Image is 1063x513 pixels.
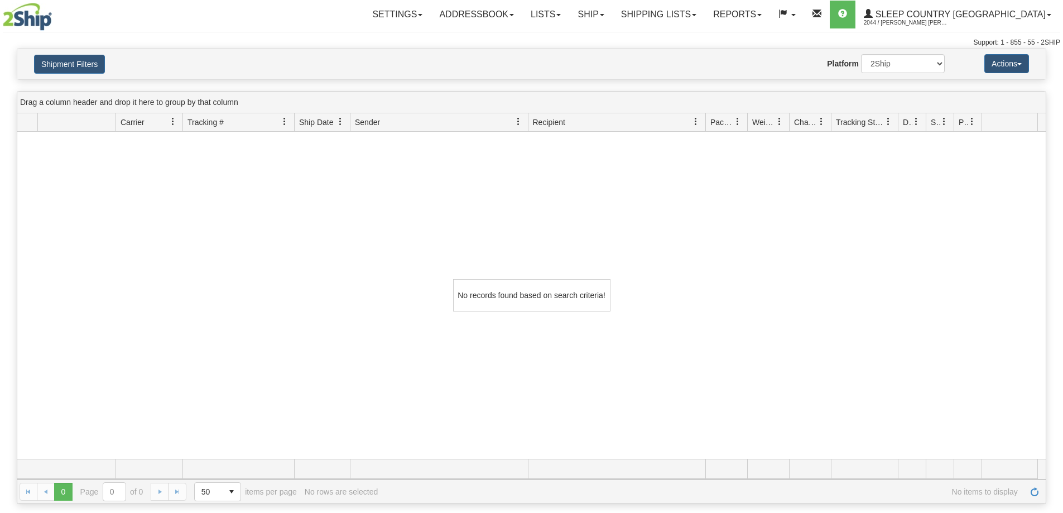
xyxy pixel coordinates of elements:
span: Delivery Status [903,117,912,128]
a: Tracking # filter column settings [275,112,294,131]
span: items per page [194,482,297,501]
button: Actions [984,54,1029,73]
img: logo2044.jpg [3,3,52,31]
span: Sleep Country [GEOGRAPHIC_DATA] [873,9,1046,19]
a: Sender filter column settings [509,112,528,131]
span: Packages [710,117,734,128]
a: Shipment Issues filter column settings [935,112,954,131]
span: Tracking # [187,117,224,128]
label: Platform [827,58,859,69]
span: 50 [201,486,216,497]
a: Shipping lists [613,1,705,28]
a: Tracking Status filter column settings [879,112,898,131]
span: Page sizes drop down [194,482,241,501]
div: No rows are selected [305,487,378,496]
a: Recipient filter column settings [686,112,705,131]
a: Ship Date filter column settings [331,112,350,131]
a: Charge filter column settings [812,112,831,131]
a: Ship [569,1,612,28]
a: Reports [705,1,770,28]
button: Shipment Filters [34,55,105,74]
a: Settings [364,1,431,28]
span: Sender [355,117,380,128]
span: Page of 0 [80,482,143,501]
a: Lists [522,1,569,28]
a: Addressbook [431,1,522,28]
span: Charge [794,117,817,128]
iframe: chat widget [1037,199,1062,313]
a: Refresh [1026,483,1043,501]
span: Ship Date [299,117,333,128]
span: No items to display [386,487,1018,496]
span: Recipient [533,117,565,128]
div: grid grouping header [17,92,1046,113]
span: Shipment Issues [931,117,940,128]
a: Pickup Status filter column settings [963,112,982,131]
a: Delivery Status filter column settings [907,112,926,131]
div: Support: 1 - 855 - 55 - 2SHIP [3,38,1060,47]
span: Page 0 [54,483,72,501]
a: Packages filter column settings [728,112,747,131]
span: Tracking Status [836,117,884,128]
span: Pickup Status [959,117,968,128]
span: Carrier [121,117,145,128]
a: Carrier filter column settings [163,112,182,131]
a: Weight filter column settings [770,112,789,131]
span: select [223,483,241,501]
a: Sleep Country [GEOGRAPHIC_DATA] 2044 / [PERSON_NAME] [PERSON_NAME] [855,1,1060,28]
span: Weight [752,117,776,128]
span: 2044 / [PERSON_NAME] [PERSON_NAME] [864,17,947,28]
div: No records found based on search criteria! [453,279,610,311]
